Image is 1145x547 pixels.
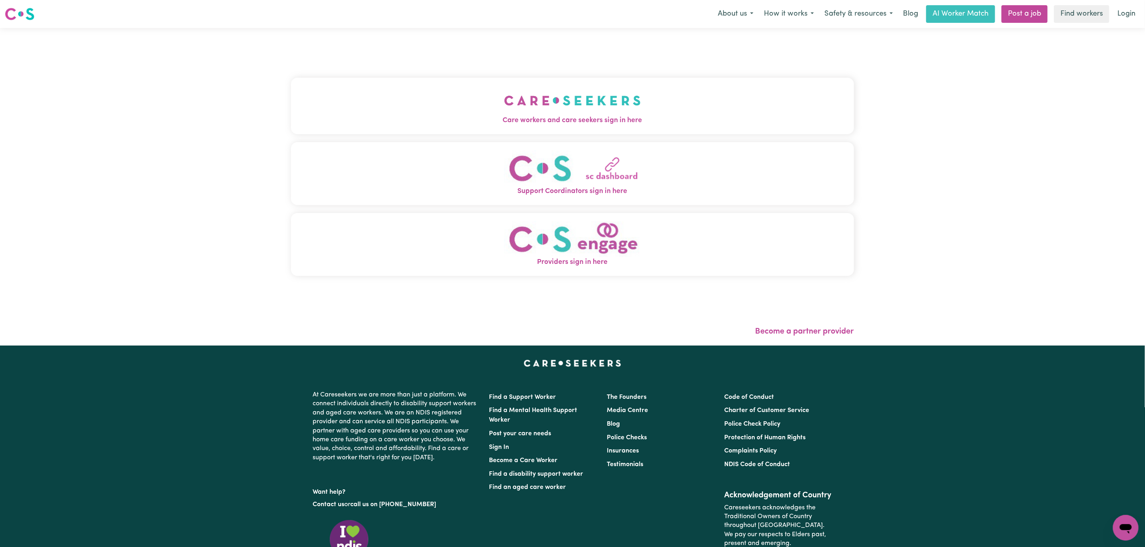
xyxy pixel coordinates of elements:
[313,497,480,512] p: or
[724,421,780,427] a: Police Check Policy
[5,7,34,21] img: Careseekers logo
[755,328,854,336] a: Become a partner provider
[1113,515,1139,541] iframe: Button to launch messaging window, conversation in progress
[489,430,551,437] a: Post your care needs
[291,142,854,205] button: Support Coordinators sign in here
[607,394,646,400] a: The Founders
[898,5,923,23] a: Blog
[291,257,854,267] span: Providers sign in here
[759,6,819,22] button: How it works
[489,444,509,450] a: Sign In
[313,387,480,465] p: At Careseekers we are more than just a platform. We connect individuals directly to disability su...
[607,434,647,441] a: Police Checks
[607,421,620,427] a: Blog
[489,407,578,423] a: Find a Mental Health Support Worker
[313,485,480,497] p: Want help?
[489,484,566,491] a: Find an aged care worker
[489,471,584,477] a: Find a disability support worker
[724,434,806,441] a: Protection of Human Rights
[489,457,558,464] a: Become a Care Worker
[489,394,556,400] a: Find a Support Worker
[313,501,345,508] a: Contact us
[713,6,759,22] button: About us
[351,501,436,508] a: call us on [PHONE_NUMBER]
[1113,5,1140,23] a: Login
[291,186,854,197] span: Support Coordinators sign in here
[724,448,777,454] a: Complaints Policy
[607,448,639,454] a: Insurances
[291,213,854,276] button: Providers sign in here
[1002,5,1048,23] a: Post a job
[291,115,854,126] span: Care workers and care seekers sign in here
[724,461,790,468] a: NDIS Code of Conduct
[724,394,774,400] a: Code of Conduct
[819,6,898,22] button: Safety & resources
[291,78,854,134] button: Care workers and care seekers sign in here
[1054,5,1109,23] a: Find workers
[5,5,34,23] a: Careseekers logo
[926,5,995,23] a: AI Worker Match
[724,491,832,500] h2: Acknowledgement of Country
[524,360,621,366] a: Careseekers home page
[724,407,809,414] a: Charter of Customer Service
[607,461,643,468] a: Testimonials
[607,407,648,414] a: Media Centre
